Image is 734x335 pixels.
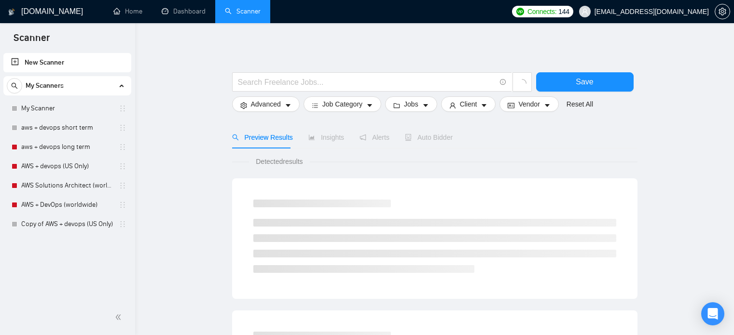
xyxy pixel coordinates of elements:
input: Search Freelance Jobs... [238,76,496,88]
span: folder [393,102,400,109]
img: logo [8,4,15,20]
div: Open Intercom Messenger [701,302,724,325]
span: caret-down [366,102,373,109]
a: Copy of AWS + devops (US Only) [21,214,113,234]
a: homeHome [113,7,142,15]
button: folderJobscaret-down [385,96,437,112]
span: search [7,82,22,89]
span: 144 [558,6,569,17]
span: caret-down [422,102,429,109]
span: caret-down [285,102,291,109]
button: idcardVendorcaret-down [499,96,558,112]
span: user [449,102,456,109]
span: notification [360,134,366,141]
span: holder [119,124,126,132]
button: Save [536,72,634,92]
span: bars [312,102,319,109]
span: Jobs [404,99,418,109]
a: My Scanner [21,99,113,118]
span: Job Category [322,99,362,109]
span: holder [119,182,126,189]
span: holder [119,162,126,170]
li: My Scanners [3,76,131,234]
a: dashboardDashboard [162,7,206,15]
img: upwork-logo.png [516,8,524,15]
span: holder [119,201,126,209]
a: AWS Solutions Architect (worldwide) [21,176,113,195]
span: robot [405,134,412,141]
span: Auto Bidder [405,134,453,141]
span: holder [119,220,126,228]
a: aws + devops short term [21,118,113,137]
button: setting [715,4,730,19]
a: Reset All [567,99,593,109]
span: Advanced [251,99,281,109]
span: user [582,8,588,15]
span: info-circle [500,79,506,85]
span: Alerts [360,134,389,141]
span: search [232,134,239,141]
a: AWS + devops (US Only) [21,157,113,176]
span: Connects: [527,6,556,17]
span: Preview Results [232,134,293,141]
a: setting [715,8,730,15]
span: idcard [508,102,514,109]
span: holder [119,143,126,151]
a: searchScanner [225,7,261,15]
span: area-chart [308,134,315,141]
button: settingAdvancedcaret-down [232,96,300,112]
span: caret-down [544,102,551,109]
span: Vendor [518,99,540,109]
span: My Scanners [26,76,64,95]
span: Save [576,76,593,88]
span: caret-down [481,102,487,109]
span: double-left [115,312,125,322]
span: Insights [308,134,344,141]
span: loading [518,79,526,88]
span: setting [240,102,247,109]
span: Scanner [6,31,57,51]
span: holder [119,105,126,112]
a: AWS + DevOps (worldwide) [21,195,113,214]
a: aws + devops long term [21,137,113,157]
a: New Scanner [11,53,124,72]
button: search [7,78,22,94]
span: Client [460,99,477,109]
li: New Scanner [3,53,131,72]
span: Detected results [249,156,309,167]
button: barsJob Categorycaret-down [304,96,381,112]
button: userClientcaret-down [441,96,496,112]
